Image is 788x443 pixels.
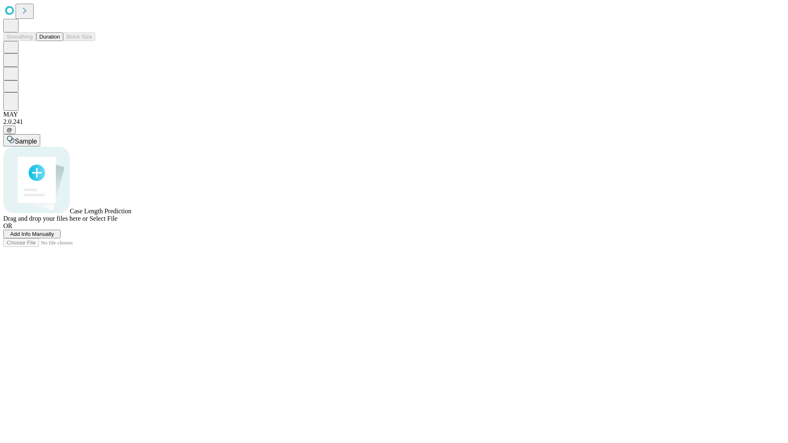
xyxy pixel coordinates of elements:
[3,134,40,146] button: Sample
[3,222,12,229] span: OR
[3,230,61,238] button: Add Info Manually
[3,215,88,222] span: Drag and drop your files here or
[10,231,54,237] span: Add Info Manually
[3,126,16,134] button: @
[3,111,785,118] div: MAY
[70,208,131,215] span: Case Length Prediction
[3,118,785,126] div: 2.0.241
[63,32,95,41] button: Block Size
[89,215,117,222] span: Select File
[3,32,36,41] button: Smoothing
[15,138,37,145] span: Sample
[36,32,63,41] button: Duration
[7,127,12,133] span: @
